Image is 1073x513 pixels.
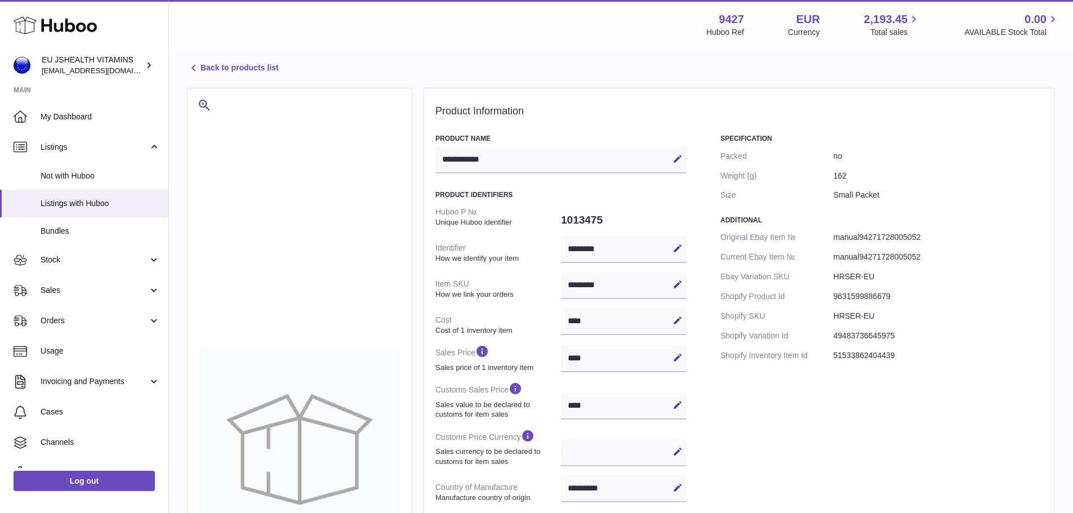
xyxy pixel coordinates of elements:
span: 2,193.45 [864,12,908,27]
a: 2,193.45 Total sales [864,12,921,38]
dt: Huboo P № [435,202,561,231]
dt: Customs Sales Price [435,377,561,423]
dd: manual94271728005052 [834,227,1043,247]
dt: Shopify Product Id [720,287,834,306]
img: internalAdmin-9427@internal.huboo.com [14,57,30,74]
strong: Cost of 1 inventory item [435,325,558,336]
strong: How we link your orders [435,289,558,300]
dt: Shopify SKU [720,306,834,326]
strong: EUR [796,12,820,27]
dd: 9631599886679 [834,287,1043,306]
strong: Sales value to be declared to customs for item sales [435,400,558,420]
dt: Shopify Variation Id [720,326,834,346]
span: Sales [41,285,148,296]
dt: Country of Manufacture [435,478,561,507]
dt: Size [720,185,834,205]
span: Invoicing and Payments [41,376,148,387]
a: Log out [14,471,155,491]
span: Not with Huboo [41,171,160,181]
dd: Small Packet [834,185,1043,205]
strong: Sales price of 1 inventory item [435,363,558,373]
span: Stock [41,255,148,265]
h3: Additional [720,216,1043,225]
span: Usage [41,346,160,356]
strong: Unique Huboo identifier [435,217,558,227]
span: [EMAIL_ADDRESS][DOMAIN_NAME] [42,66,166,75]
dt: Current Ebay Item № [720,247,834,267]
span: Total sales [870,27,920,38]
strong: 9427 [719,12,744,27]
div: Currency [788,27,820,38]
h2: Product Information [435,105,1043,118]
a: 0.00 AVAILABLE Stock Total [964,12,1059,38]
dt: Shopify Inventory Item Id [720,346,834,365]
a: Back to products list [187,61,278,75]
dt: Sales Price [435,340,561,377]
dt: Cost [435,310,561,340]
dt: Customs Price Currency [435,424,561,471]
strong: Manufacture country of origin [435,493,558,503]
dd: HRSER-EU [834,306,1043,326]
span: Settings [41,467,160,478]
dd: 51533862404439 [834,346,1043,365]
div: Huboo Ref [706,27,744,38]
span: Bundles [41,226,160,237]
span: My Dashboard [41,111,160,122]
span: Listings with Huboo [41,198,160,209]
h3: Product Identifiers [435,190,687,199]
dd: 162 [834,166,1043,186]
h3: Product Name [435,134,687,143]
dd: no [834,146,1043,166]
dd: manual94271728005052 [834,247,1043,267]
h3: Specification [720,134,1043,143]
span: Channels [41,437,160,448]
dt: Packed [720,146,834,166]
dt: Original Ebay Item № [720,227,834,247]
span: Listings [41,142,148,153]
dd: 1013475 [561,208,687,232]
strong: Sales currency to be declared to customs for item sales [435,447,558,466]
span: AVAILABLE Stock Total [964,27,1059,38]
dd: HRSER-EU [834,267,1043,287]
strong: How we identify your item [435,253,558,264]
dt: Weight (g) [720,166,834,186]
dt: Item SKU [435,274,561,304]
dd: 49483736645975 [834,326,1043,346]
span: Orders [41,315,148,326]
span: Cases [41,407,160,417]
dt: Ebay Variation SKU [720,267,834,287]
span: 0.00 [1025,12,1047,27]
dt: Identifier [435,238,561,267]
div: EU JSHEALTH VITAMINS [42,55,143,76]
